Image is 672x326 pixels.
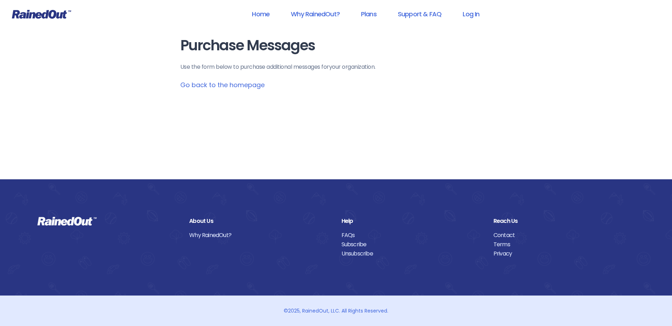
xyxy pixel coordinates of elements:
[341,231,483,240] a: FAQs
[189,231,331,240] a: Why RainedOut?
[180,38,492,54] h1: Purchase Messages
[389,6,451,22] a: Support & FAQ
[453,6,489,22] a: Log In
[282,6,349,22] a: Why RainedOut?
[493,249,635,258] a: Privacy
[341,249,483,258] a: Unsubscribe
[180,63,492,71] p: Use the form below to purchase additional messages for your organization .
[352,6,386,22] a: Plans
[493,240,635,249] a: Terms
[243,6,279,22] a: Home
[180,80,265,89] a: Go back to the homepage
[341,217,483,226] div: Help
[493,217,635,226] div: Reach Us
[493,231,635,240] a: Contact
[189,217,331,226] div: About Us
[341,240,483,249] a: Subscribe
